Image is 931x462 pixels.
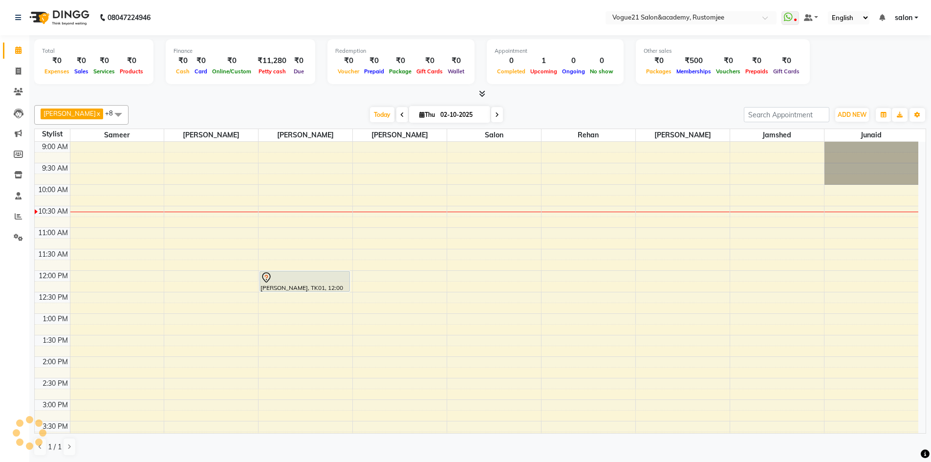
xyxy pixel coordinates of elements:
div: 2:30 PM [41,378,70,389]
span: salon [895,13,912,23]
span: sameer [70,129,164,141]
span: [PERSON_NAME] [353,129,447,141]
div: Finance [173,47,307,55]
div: ₹0 [290,55,307,66]
span: Package [387,68,414,75]
div: ₹0 [72,55,91,66]
span: Ongoing [560,68,587,75]
div: ₹0 [91,55,117,66]
div: 11:00 AM [36,228,70,238]
div: ₹0 [743,55,771,66]
div: 1 [528,55,560,66]
div: 12:30 PM [37,292,70,303]
span: salon [447,129,541,141]
div: ₹0 [117,55,146,66]
div: Total [42,47,146,55]
span: Gift Cards [771,68,802,75]
div: ₹0 [173,55,192,66]
div: ₹0 [714,55,743,66]
span: Petty cash [256,68,288,75]
span: Vouchers [714,68,743,75]
div: 9:00 AM [40,142,70,152]
div: 12:00 PM [37,271,70,281]
div: 9:30 AM [40,163,70,174]
div: 0 [587,55,616,66]
button: ADD NEW [835,108,869,122]
span: Prepaids [743,68,771,75]
div: [PERSON_NAME], TK01, 12:00 PM-12:30 PM, Flavoured Waxing - Full Arms [260,271,349,291]
div: ₹0 [335,55,362,66]
span: Prepaid [362,68,387,75]
span: [PERSON_NAME] [164,129,258,141]
div: ₹0 [644,55,674,66]
div: Appointment [495,47,616,55]
div: ₹11,280 [254,55,290,66]
div: ₹0 [414,55,445,66]
span: Upcoming [528,68,560,75]
div: ₹0 [445,55,467,66]
span: [PERSON_NAME] [43,110,96,117]
div: 3:30 PM [41,421,70,432]
div: Redemption [335,47,467,55]
span: Products [117,68,146,75]
div: 1:30 PM [41,335,70,346]
div: 10:00 AM [36,185,70,195]
div: ₹0 [42,55,72,66]
span: junaid [824,129,919,141]
div: 10:30 AM [36,206,70,217]
input: 2025-10-02 [437,108,486,122]
span: Thu [417,111,437,118]
div: ₹0 [387,55,414,66]
span: Card [192,68,210,75]
span: Expenses [42,68,72,75]
span: 1 / 1 [48,442,62,452]
b: 08047224946 [108,4,151,31]
span: ADD NEW [838,111,866,118]
img: logo [25,4,92,31]
span: [PERSON_NAME] [636,129,730,141]
div: 3:00 PM [41,400,70,410]
div: ₹0 [362,55,387,66]
span: Sales [72,68,91,75]
span: Due [291,68,306,75]
a: x [96,110,100,117]
span: Jamshed [730,129,824,141]
span: rehan [541,129,635,141]
span: Voucher [335,68,362,75]
span: Services [91,68,117,75]
input: Search Appointment [744,107,829,122]
span: Today [370,107,394,122]
div: 1:00 PM [41,314,70,324]
div: ₹0 [192,55,210,66]
div: Other sales [644,47,802,55]
div: ₹0 [210,55,254,66]
div: 0 [495,55,528,66]
div: 0 [560,55,587,66]
span: Cash [173,68,192,75]
div: ₹0 [771,55,802,66]
span: +8 [105,109,120,117]
div: 11:30 AM [36,249,70,260]
span: Online/Custom [210,68,254,75]
span: Completed [495,68,528,75]
span: Gift Cards [414,68,445,75]
div: 2:00 PM [41,357,70,367]
div: Stylist [35,129,70,139]
div: ₹500 [674,55,714,66]
span: Packages [644,68,674,75]
span: [PERSON_NAME] [259,129,352,141]
span: Wallet [445,68,467,75]
span: Memberships [674,68,714,75]
span: No show [587,68,616,75]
